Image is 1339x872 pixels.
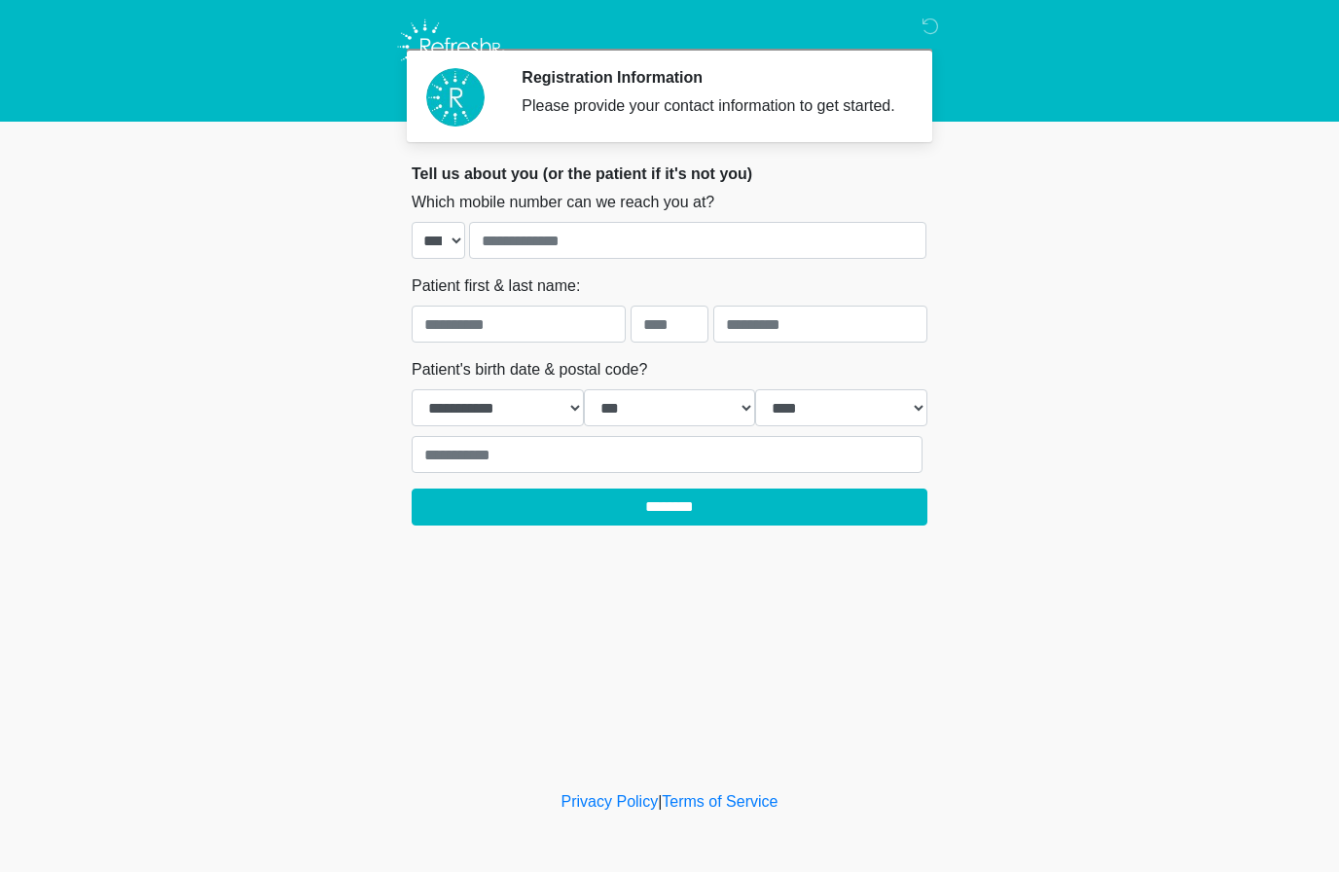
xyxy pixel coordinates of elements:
div: Please provide your contact information to get started. [522,94,898,118]
a: Terms of Service [662,793,778,810]
h2: Tell us about you (or the patient if it's not you) [412,164,927,183]
img: Agent Avatar [426,68,485,127]
label: Patient first & last name: [412,274,580,298]
a: Privacy Policy [561,793,659,810]
label: Which mobile number can we reach you at? [412,191,714,214]
img: Refresh RX Logo [392,15,510,79]
a: | [658,793,662,810]
label: Patient's birth date & postal code? [412,358,647,381]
